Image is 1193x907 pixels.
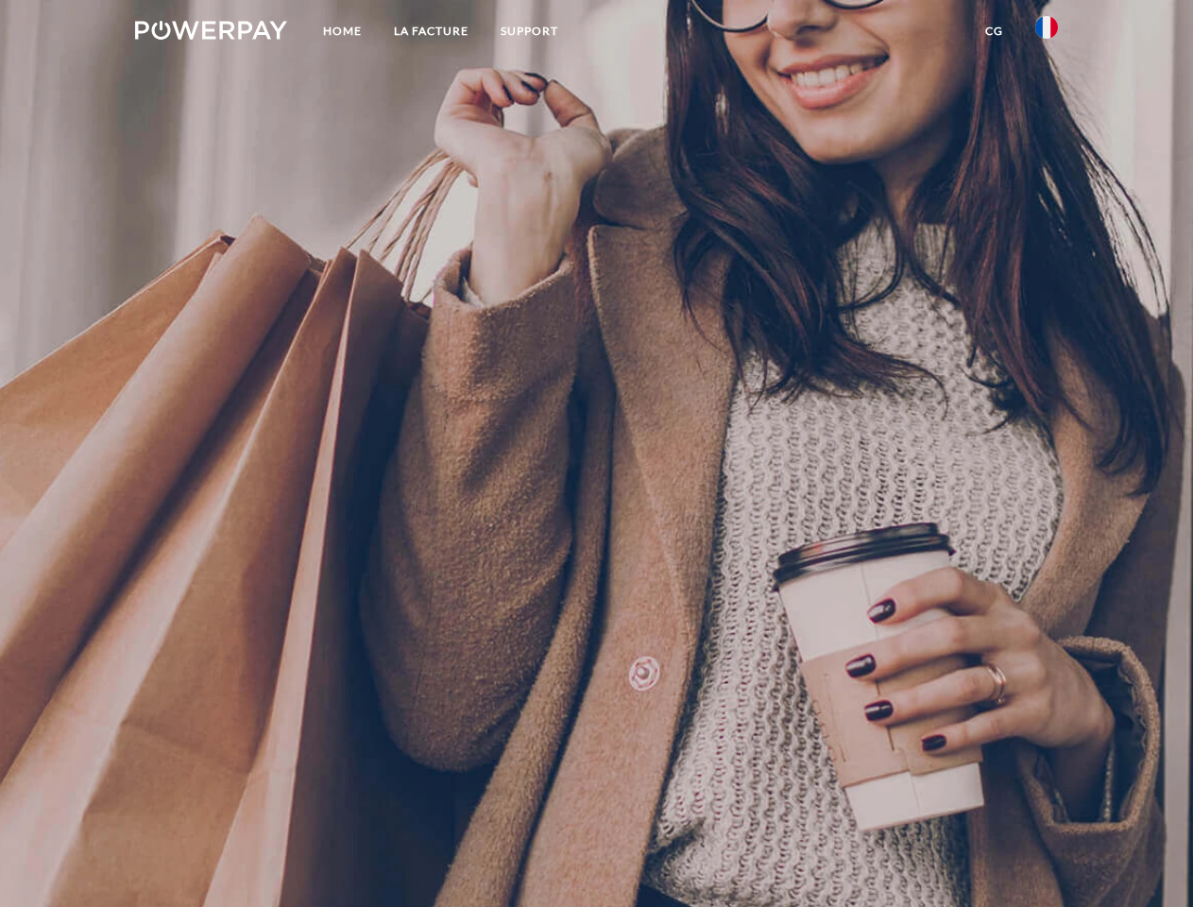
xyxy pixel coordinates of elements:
[378,14,485,48] a: LA FACTURE
[969,14,1019,48] a: CG
[135,21,287,40] img: logo-powerpay-white.svg
[1035,16,1058,39] img: fr
[485,14,574,48] a: Support
[307,14,378,48] a: Home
